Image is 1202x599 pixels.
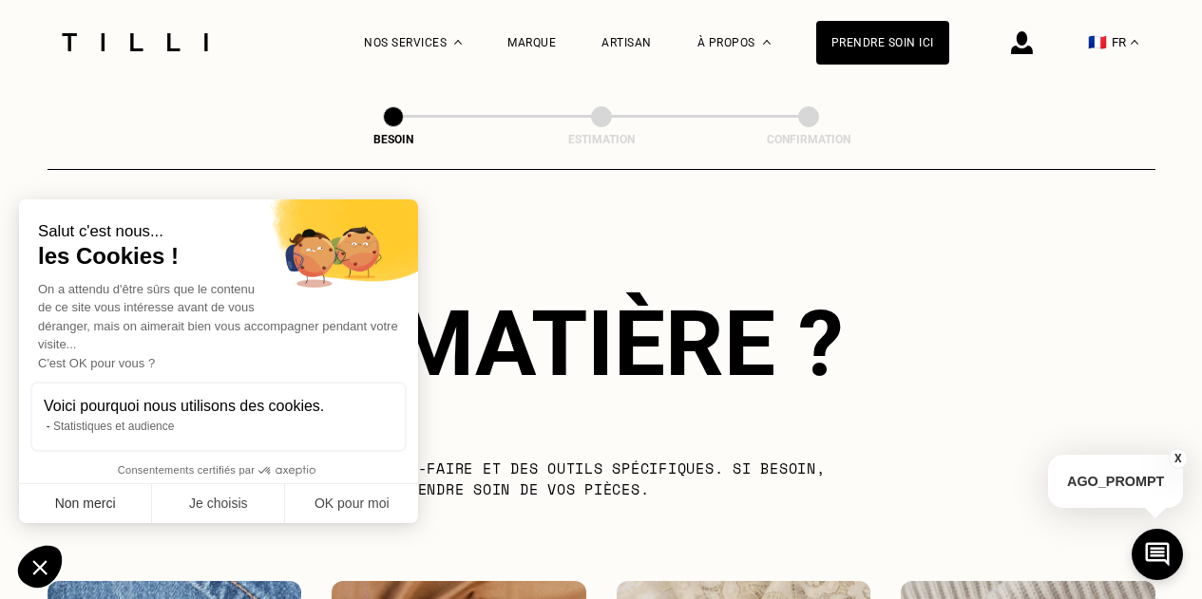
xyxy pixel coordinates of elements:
[506,133,696,146] div: Estimation
[1131,40,1138,45] img: menu déroulant
[714,133,904,146] div: Confirmation
[507,36,556,49] a: Marque
[1011,31,1033,54] img: icône connexion
[298,133,488,146] div: Besoin
[48,458,866,520] p: Certaines matières nécessitent un savoir-faire et des outils spécifiques. Si besoin, nous mobilis...
[763,40,771,45] img: Menu déroulant à propos
[1169,448,1188,469] button: X
[48,290,1155,397] div: Quelle matière ?
[601,36,652,49] a: Artisan
[816,21,949,65] a: Prendre soin ici
[1088,33,1107,51] span: 🇫🇷
[1048,455,1183,508] p: AGO_PROMPT
[454,40,462,45] img: Menu déroulant
[55,33,215,51] img: Logo du service de couturière Tilli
